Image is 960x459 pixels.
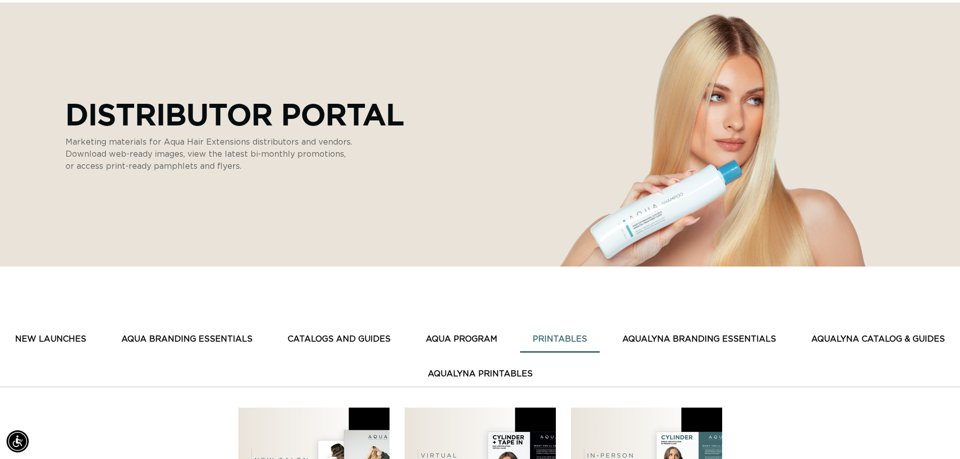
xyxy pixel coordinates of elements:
[66,136,353,172] p: Marketing materials for Aqua Hair Extensions distributors and vendors. Download web-ready images,...
[7,430,29,452] div: Accessibility Menu
[799,327,957,352] button: AquaLyna Catalog & Guides
[275,327,403,352] button: CATALOGS AND GUIDES
[610,327,789,352] button: AquaLyna Branding Essentials
[413,327,510,352] button: AQUA PROGRAM
[3,327,99,352] button: New Launches
[415,362,545,386] button: AquaLyna Printables
[520,327,600,352] button: PRINTABLES
[910,411,960,459] iframe: Chat Widget
[109,327,265,352] button: AQUA BRANDING ESSENTIALS
[66,97,404,131] p: Distributor Portal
